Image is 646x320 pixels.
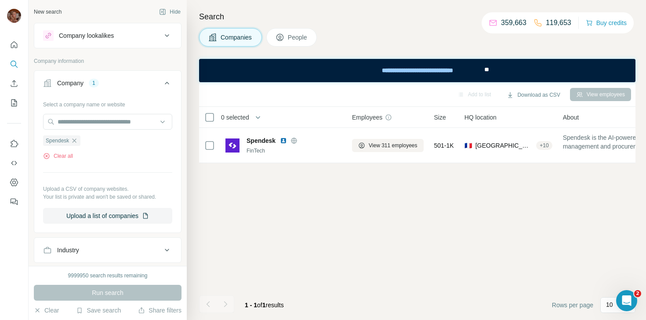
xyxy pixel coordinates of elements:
p: Company information [34,57,181,65]
p: Your list is private and won't be saved or shared. [43,193,172,201]
button: Buy credits [586,17,627,29]
button: Company1 [34,73,181,97]
span: Rows per page [552,301,593,309]
div: Company lookalikes [59,31,114,40]
iframe: Intercom live chat [616,290,637,311]
div: + 10 [536,142,552,149]
div: Industry [57,246,79,255]
span: HQ location [465,113,497,122]
span: Spendesk [46,137,69,145]
span: 2 [634,290,641,297]
button: Search [7,56,21,72]
span: 501-1K [434,141,454,150]
span: Companies [221,33,253,42]
span: View 311 employees [369,142,417,149]
div: New search [34,8,62,16]
img: LinkedIn logo [280,137,287,144]
p: 10 [606,300,613,309]
span: 0 selected [221,113,249,122]
button: Upload a list of companies [43,208,172,224]
button: Save search [76,306,121,315]
div: Select a company name or website [43,97,172,109]
h4: Search [199,11,635,23]
button: Feedback [7,194,21,210]
span: About [563,113,579,122]
span: People [288,33,308,42]
span: results [245,302,284,309]
button: Share filters [138,306,181,315]
button: My lists [7,95,21,111]
span: Employees [352,113,382,122]
button: Download as CSV [501,88,566,102]
span: 🇫🇷 [465,141,472,150]
span: Size [434,113,446,122]
button: Clear [34,306,59,315]
img: Logo of Spendesk [225,138,240,153]
button: Dashboard [7,175,21,190]
span: [GEOGRAPHIC_DATA], [GEOGRAPHIC_DATA], [GEOGRAPHIC_DATA] [475,141,533,150]
iframe: Banner [199,59,635,82]
span: of [257,302,262,309]
div: 9999950 search results remaining [68,272,148,280]
span: 1 [262,302,266,309]
button: Use Surfe API [7,155,21,171]
div: FinTech [247,147,341,155]
div: 1 [89,79,99,87]
p: 119,653 [546,18,571,28]
p: Upload a CSV of company websites. [43,185,172,193]
span: Spendesk [247,136,276,145]
div: Company [57,79,83,87]
span: 1 - 1 [245,302,257,309]
button: View 311 employees [352,139,424,152]
button: Quick start [7,37,21,53]
button: Company lookalikes [34,25,181,46]
button: Use Surfe on LinkedIn [7,136,21,152]
button: Clear all [43,152,73,160]
button: Industry [34,240,181,261]
button: Enrich CSV [7,76,21,91]
p: 359,663 [501,18,526,28]
button: Hide [153,5,187,18]
img: Avatar [7,9,21,23]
